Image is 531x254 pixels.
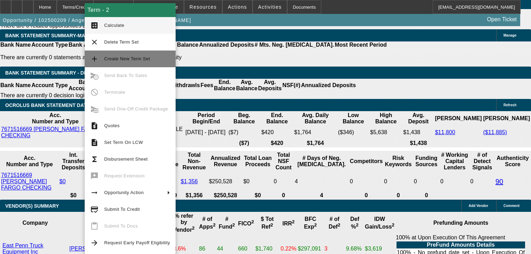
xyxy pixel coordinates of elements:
[5,102,90,108] span: OCROLUS BANK STATEMENT DATA
[1,172,52,191] a: 7671516669 [PERSON_NAME] FARGO CHECKING
[104,207,140,212] span: Submit To Credit
[403,140,434,147] th: $1,438
[258,4,282,10] span: Activities
[261,140,293,147] th: $420
[261,126,293,139] td: $420
[304,216,317,230] b: BFC Exp
[31,41,68,48] th: Account Type
[180,192,208,199] th: $1,356
[274,152,294,171] th: Sum of the Total NSF Count and Total Overdraft Fee Count from Ocrolus
[292,219,294,224] sup: 2
[90,155,99,163] mat-icon: functions
[173,213,195,233] b: % refer by Vendor
[251,219,254,224] sup: 2
[349,152,383,171] th: Competitors
[90,122,99,130] mat-icon: request_quote
[243,192,272,199] th: $0
[294,126,337,139] td: $1,764
[243,172,272,191] td: $0
[190,4,217,10] span: Resources
[104,39,139,45] span: Delete Term Set
[90,21,99,30] mat-icon: calculate
[294,152,349,171] th: # Days of Neg. [MEDICAL_DATA].
[104,56,150,61] span: Create New Term Set
[185,126,227,139] td: [DATE] - [DATE]
[414,152,439,171] th: Funding Sources
[349,192,383,199] th: 0
[90,55,99,63] mat-icon: add
[214,79,236,92] th: End. Balance
[104,190,144,195] span: Opportunity Action
[356,222,359,228] sup: 2
[370,126,402,139] td: $5,638
[228,112,260,125] th: Beg. Balance
[469,204,488,208] span: Add Vendor
[503,33,516,37] span: Manage
[258,79,282,92] th: Avg. Deposits
[228,140,260,147] th: ($7)
[294,192,349,199] th: 4
[301,79,356,92] th: Annualized Deposits
[170,79,200,92] th: Withdrawls
[294,140,337,147] th: $1,764
[338,126,369,139] td: ($346)
[1,126,100,138] a: 7671516669 [PERSON_NAME] FARGO CHECKING
[384,192,413,199] th: 0
[68,41,118,48] th: Bank Account NO.
[384,172,413,191] td: 0
[370,112,402,125] th: High Balance
[414,192,439,199] th: 0
[90,188,99,197] mat-icon: arrow_right_alt
[238,221,254,226] b: FICO
[180,152,208,171] th: Total Non-Revenue
[228,4,247,10] span: Actions
[94,0,133,14] button: Application
[338,112,369,125] th: Low Balance
[184,0,222,14] button: Resources
[440,178,444,184] span: 0
[261,216,274,230] b: $ Tot Ref
[90,38,99,46] mat-icon: clear
[104,156,148,162] span: Disbursement Sheet
[5,203,59,209] span: VENDOR(S) SUMMARY
[503,103,516,107] span: Refresh
[270,222,273,228] sup: 2
[23,220,48,226] b: Company
[185,112,227,125] th: Period Begin/End
[433,220,488,226] b: Prefunding Amounts
[192,225,194,231] sup: 2
[69,246,115,252] a: [PERSON_NAME]
[495,178,503,185] a: 90
[274,192,294,199] th: 0
[200,79,214,92] th: Fees
[104,240,170,245] span: Request Early Payoff Eligibility
[253,0,287,14] button: Activities
[435,129,455,135] a: $11,800
[219,216,235,230] b: # Fund
[403,126,434,139] td: $1,438
[274,172,294,191] td: 0
[483,112,530,125] th: [PERSON_NAME]
[243,152,272,171] th: Total Loan Proceeds
[209,152,243,171] th: Annualized Revenue
[1,152,59,171] th: Acc. Number and Type
[350,216,359,230] b: Def %
[495,152,530,171] th: Authenticity Score
[440,152,469,171] th: # Working Capital Lenders
[365,216,394,230] b: IDW Gain/Loss
[484,14,520,25] a: Open Ticket
[228,126,260,139] td: ($7)
[213,222,215,228] sup: 2
[232,222,235,228] sup: 2
[181,178,198,184] a: $1,356
[59,192,88,199] th: $0
[199,216,215,230] b: # of Apps
[90,239,99,247] mat-icon: arrow_forward
[199,41,254,48] th: Annualized Deposits
[236,79,257,92] th: Avg. Balance
[294,112,337,125] th: Avg. Daily Balance
[223,0,252,14] button: Actions
[503,204,520,208] span: Comment
[282,79,301,92] th: NSF(#)
[90,205,99,214] mat-icon: credit_score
